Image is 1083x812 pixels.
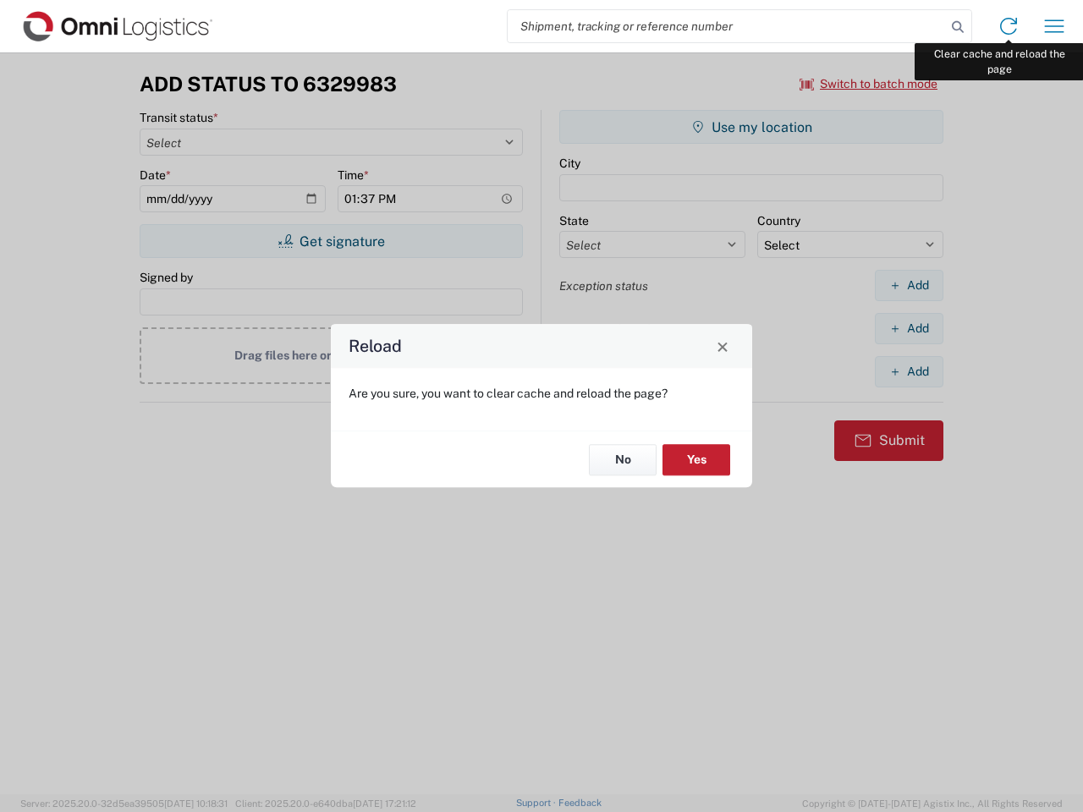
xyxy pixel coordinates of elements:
button: Close [711,334,734,358]
button: Yes [662,444,730,475]
p: Are you sure, you want to clear cache and reload the page? [349,386,734,401]
input: Shipment, tracking or reference number [508,10,946,42]
button: No [589,444,657,475]
h4: Reload [349,334,402,359]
